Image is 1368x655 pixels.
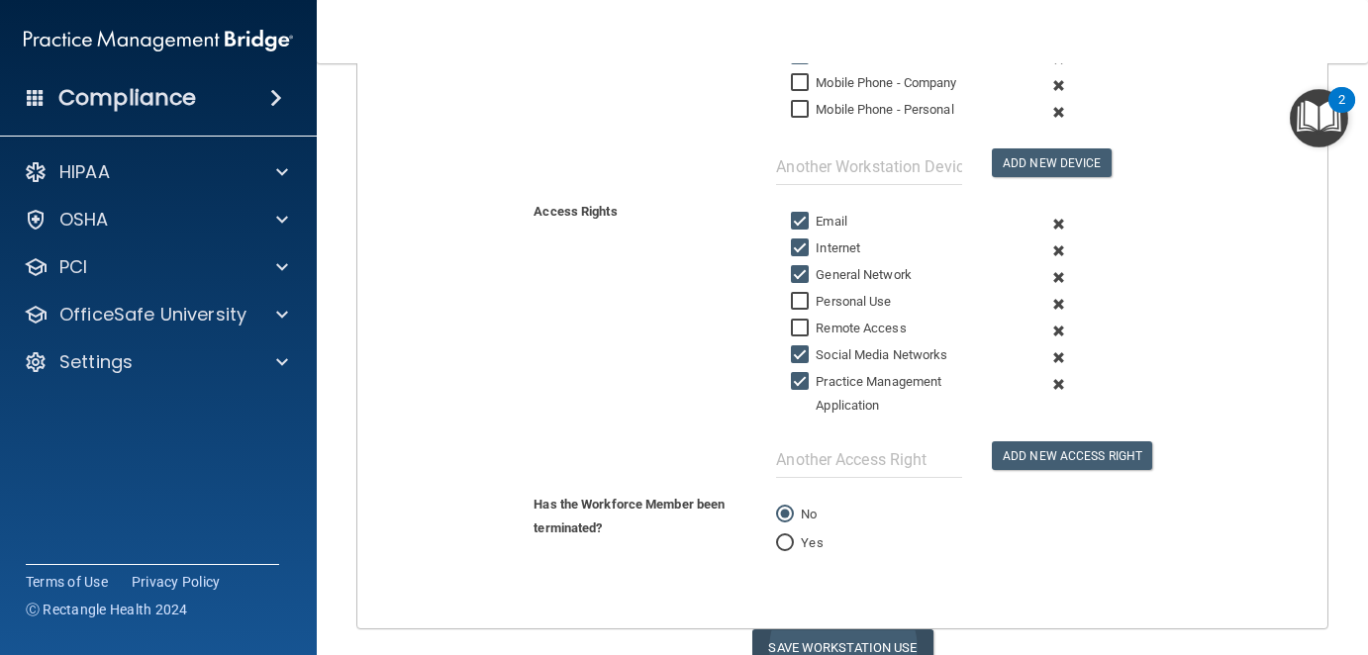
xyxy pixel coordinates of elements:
[791,290,891,314] label: Personal Use
[791,294,814,310] input: Personal Use
[59,160,110,184] p: HIPAA
[791,347,814,363] input: Social Media Networks
[791,214,814,230] input: Email
[132,572,221,592] a: Privacy Policy
[24,255,288,279] a: PCI
[776,508,794,522] input: No
[992,148,1111,177] button: Add New Device
[534,497,725,535] b: Has the Workforce Member been terminated?
[791,71,956,95] label: Mobile Phone - Company
[776,503,817,526] label: No
[791,343,947,367] label: Social Media Networks
[26,572,108,592] a: Terms of Use
[24,208,288,232] a: OSHA
[59,303,246,327] p: OfficeSafe University
[59,208,109,232] p: OSHA
[24,21,293,60] img: PMB logo
[791,236,860,260] label: Internet
[791,102,814,118] input: Mobile Phone - Personal
[26,600,188,619] span: Ⓒ Rectangle Health 2024
[24,160,288,184] a: HIPAA
[791,321,814,336] input: Remote Access
[58,84,196,112] h4: Compliance
[992,441,1152,470] button: Add New Access Right
[776,441,962,478] input: Another Access Right
[791,374,814,390] input: Practice Management Application
[776,536,794,551] input: Yes
[791,370,1006,418] label: Practice Management Application
[791,75,814,91] input: Mobile Phone - Company
[791,98,953,122] label: Mobile Phone - Personal
[534,204,617,219] b: Access Rights
[1290,89,1348,147] button: Open Resource Center, 2 new notifications
[59,350,133,374] p: Settings
[776,531,823,555] label: Yes
[791,263,912,287] label: General Network
[791,240,814,256] input: Internet
[791,210,847,234] label: Email
[791,267,814,283] input: General Network
[24,303,288,327] a: OfficeSafe University
[776,148,962,185] input: Another Workstation Device
[24,350,288,374] a: Settings
[59,255,87,279] p: PCI
[791,317,906,340] label: Remote Access
[1338,100,1345,126] div: 2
